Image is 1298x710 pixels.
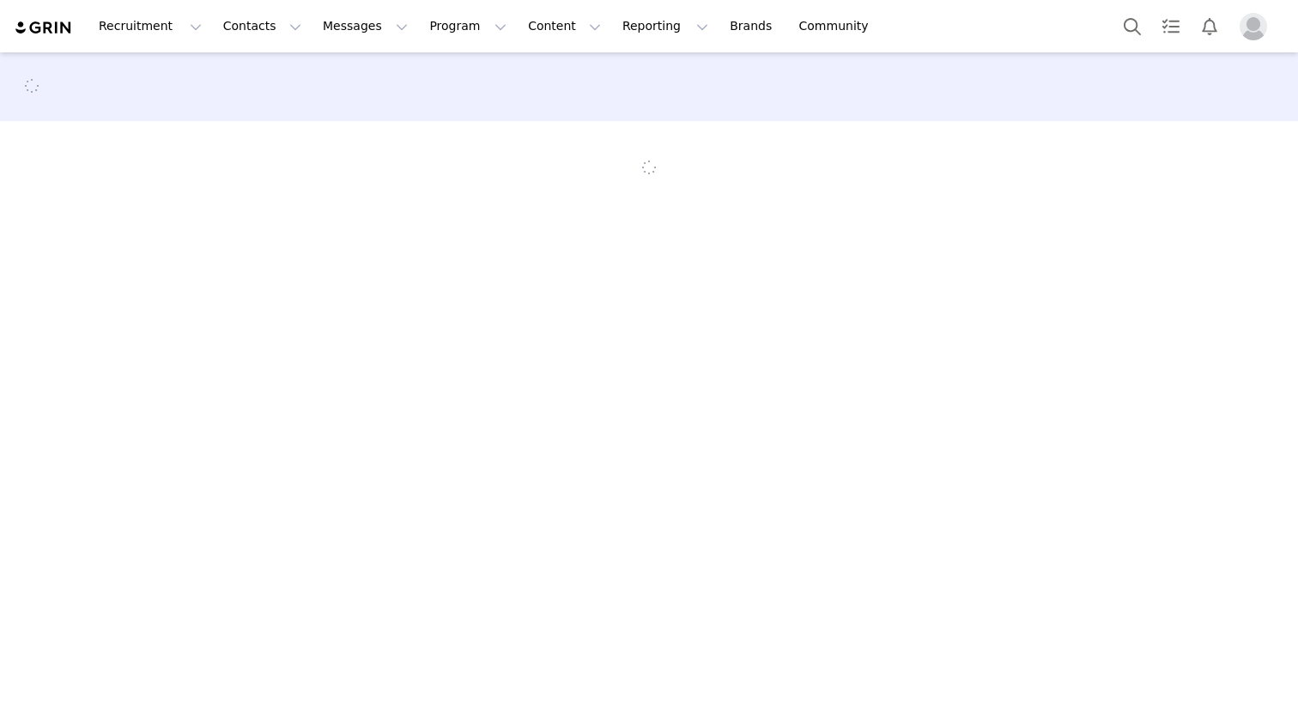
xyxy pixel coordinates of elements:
button: Messages [312,7,418,46]
button: Profile [1229,13,1284,40]
a: Tasks [1152,7,1190,46]
button: Notifications [1191,7,1228,46]
a: Brands [719,7,787,46]
a: Community [789,7,887,46]
button: Contacts [213,7,312,46]
button: Content [518,7,611,46]
button: Search [1113,7,1151,46]
img: placeholder-profile.jpg [1240,13,1267,40]
img: grin logo [14,20,74,36]
button: Reporting [612,7,719,46]
button: Program [419,7,517,46]
button: Recruitment [88,7,212,46]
